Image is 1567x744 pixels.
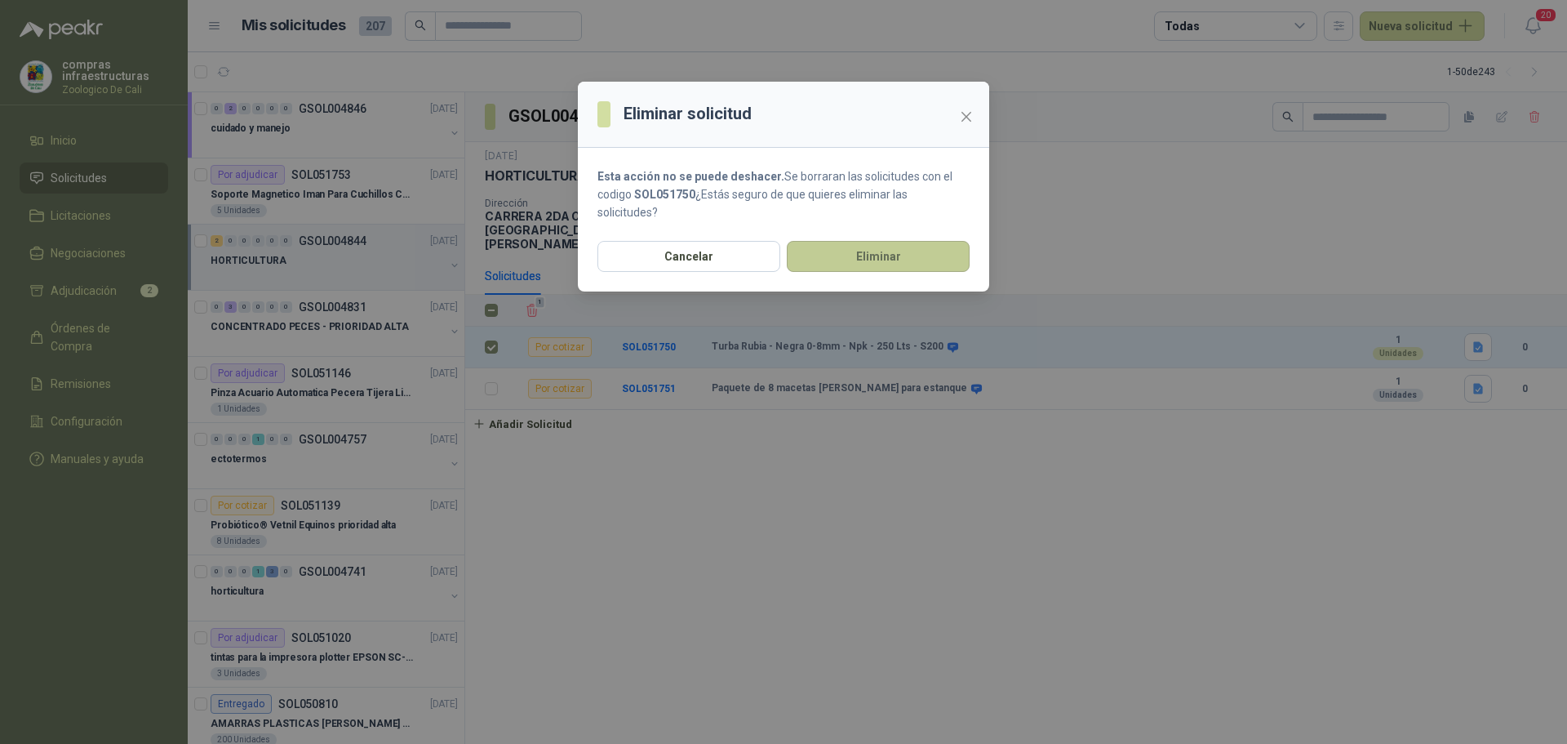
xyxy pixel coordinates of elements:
button: Eliminar [787,241,970,272]
h3: Eliminar solicitud [624,101,752,127]
span: close [960,110,973,123]
p: Se borraran las solicitudes con el codigo ¿Estás seguro de que quieres eliminar las solicitudes? [597,167,970,221]
strong: SOL051750 [634,188,695,201]
strong: Esta acción no se puede deshacer. [597,170,784,183]
button: Cancelar [597,241,780,272]
button: Close [953,104,979,130]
